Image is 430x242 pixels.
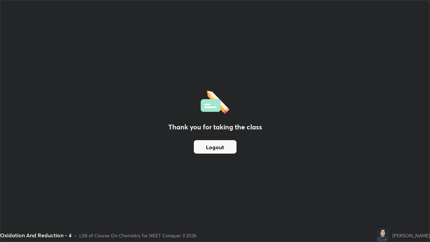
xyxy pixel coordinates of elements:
[392,232,430,239] div: [PERSON_NAME]
[194,140,236,154] button: Logout
[201,88,229,114] img: offlineFeedback.1438e8b3.svg
[376,229,390,242] img: 0cf3d892b60d4d9d8b8d485a1665ff3f.png
[168,122,262,132] h2: Thank you for taking the class
[74,232,77,239] div: •
[79,232,197,239] div: L58 of Course On Chemistry for NEET Conquer 3 2026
